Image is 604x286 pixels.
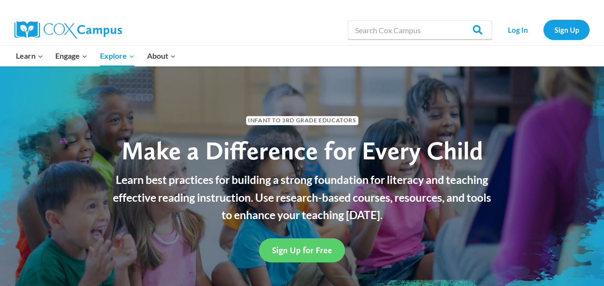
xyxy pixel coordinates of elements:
[543,20,590,39] a: Sign Up
[108,171,497,224] p: Learn best practices for building a strong foundation for literacy and teaching effective reading...
[497,20,539,39] a: Log In
[348,20,492,39] input: Search Cox Campus
[100,50,135,62] span: Explore
[16,50,43,62] span: Learn
[259,238,345,262] a: Sign Up for Free
[272,245,332,255] span: Sign Up for Free
[147,50,176,62] span: About
[122,135,483,166] span: Make a Difference for Every Child
[55,50,87,62] span: Engage
[14,21,122,39] img: Cox Campus
[497,20,590,39] nav: Secondary Navigation
[246,116,358,125] span: Infant to 3rd Grade Educators
[10,46,182,66] nav: Primary Navigation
